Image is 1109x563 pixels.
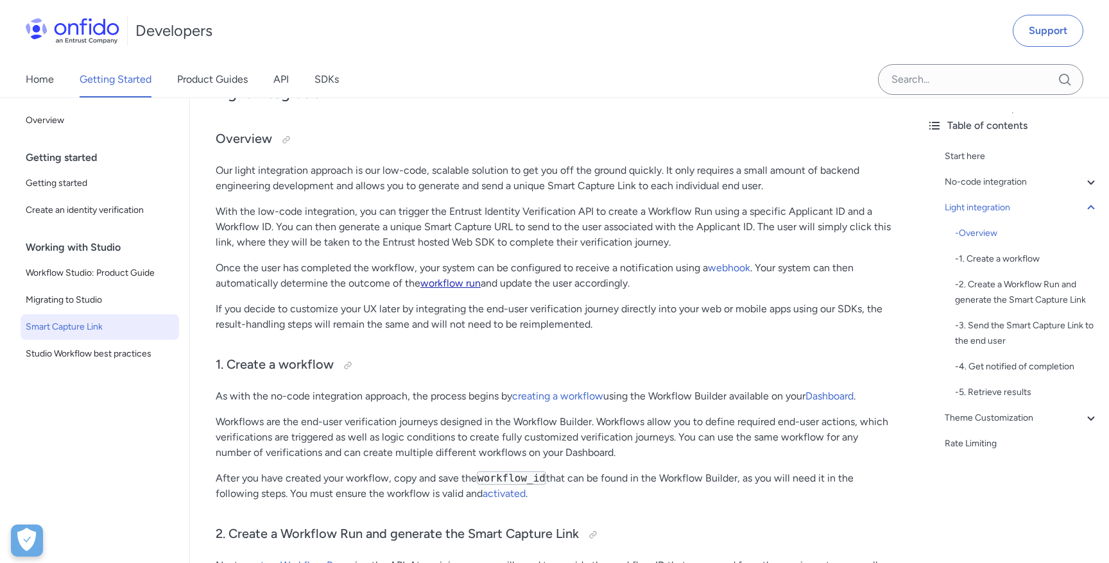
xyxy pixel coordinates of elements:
a: Create an identity verification [21,197,179,223]
a: Start here [945,149,1099,164]
a: Support [1013,15,1083,47]
a: Workflow Studio: Product Guide [21,260,179,286]
a: -1. Create a workflow [955,251,1099,267]
div: - 2. Create a Workflow Run and generate the Smart Capture Link [955,277,1099,308]
a: webhook [708,262,750,274]
div: Cookie Preferences [11,525,43,557]
input: Onfido search input field [878,64,1083,95]
code: workflow_id [477,471,546,485]
span: Studio Workflow best practices [26,346,174,362]
a: creating a workflow [512,390,603,402]
div: - 4. Get notified of completion [955,359,1099,374]
a: Theme Customization [945,410,1099,426]
button: Open Preferences [11,525,43,557]
span: Workflow Studio: Product Guide [26,265,174,281]
a: workflow run [420,277,481,289]
div: Getting started [26,145,184,171]
div: Table of contents [927,118,1099,133]
h3: Overview [216,130,891,150]
a: Getting started [21,171,179,196]
p: As with the no-code integration approach, the process begins by using the Workflow Builder availa... [216,389,891,404]
a: Migrating to Studio [21,287,179,313]
div: - Overview [955,226,1099,241]
img: Onfido Logo [26,18,119,44]
span: Overview [26,113,174,128]
a: Light integration [945,200,1099,215]
p: With the low-code integration, you can trigger the Entrust Identity Verification API to create a ... [216,204,891,250]
a: activated [483,487,526,500]
a: API [273,62,289,97]
p: After you have created your workflow, copy and save the that can be found in the Workflow Builder... [216,471,891,501]
a: -Overview [955,226,1099,241]
div: - 3. Send the Smart Capture Link to the end user [955,318,1099,349]
a: -4. Get notified of completion [955,359,1099,374]
h3: 1. Create a workflow [216,355,891,376]
p: Our light integration approach is our low-code, scalable solution to get you off the ground quick... [216,163,891,194]
div: Working with Studio [26,235,184,260]
h1: Developers [135,21,212,41]
a: Product Guides [177,62,248,97]
a: -2. Create a Workflow Run and generate the Smart Capture Link [955,277,1099,308]
a: SDKs [314,62,339,97]
h3: 2. Create a Workflow Run and generate the Smart Capture Link [216,525,891,545]
p: Once the user has completed the workflow, your system can be configured to receive a notification... [216,260,891,291]
p: If you decide to customize your UX later by integrating the end-user verification journey directl... [216,301,891,332]
a: -5. Retrieve results [955,385,1099,400]
div: - 1. Create a workflow [955,251,1099,267]
a: Rate Limiting [945,436,1099,451]
a: Smart Capture Link [21,314,179,340]
a: Dashboard [805,390,854,402]
a: No-code integration [945,174,1099,190]
p: Workflows are the end-user verification journeys designed in the Workflow Builder. Workflows allo... [216,414,891,460]
a: Overview [21,108,179,133]
span: Getting started [26,176,174,191]
span: Create an identity verification [26,203,174,218]
a: -3. Send the Smart Capture Link to the end user [955,318,1099,349]
a: Studio Workflow best practices [21,341,179,367]
a: Getting Started [80,62,151,97]
a: Home [26,62,54,97]
span: Migrating to Studio [26,292,174,308]
span: Smart Capture Link [26,319,174,335]
div: - 5. Retrieve results [955,385,1099,400]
